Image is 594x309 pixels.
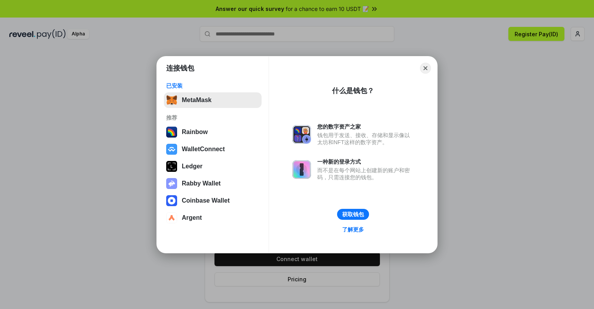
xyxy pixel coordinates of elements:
img: svg+xml,%3Csvg%20fill%3D%22none%22%20height%3D%2233%22%20viewBox%3D%220%200%2035%2033%22%20width%... [166,95,177,106]
div: 推荐 [166,114,259,121]
button: WalletConnect [164,141,262,157]
button: Argent [164,210,262,226]
img: svg+xml,%3Csvg%20width%3D%22120%22%20height%3D%22120%22%20viewBox%3D%220%200%20120%20120%22%20fil... [166,127,177,138]
button: Close [420,63,431,74]
img: svg+xml,%3Csvg%20xmlns%3D%22http%3A%2F%2Fwww.w3.org%2F2000%2Fsvg%22%20fill%3D%22none%22%20viewBox... [292,160,311,179]
button: Rainbow [164,124,262,140]
div: Rabby Wallet [182,180,221,187]
button: Ledger [164,159,262,174]
div: 而不是在每个网站上创建新的账户和密码，只需连接您的钱包。 [317,167,414,181]
div: 一种新的登录方式 [317,158,414,165]
button: 获取钱包 [337,209,369,220]
div: MetaMask [182,97,211,104]
div: Coinbase Wallet [182,197,230,204]
img: svg+xml,%3Csvg%20width%3D%2228%22%20height%3D%2228%22%20viewBox%3D%220%200%2028%2028%22%20fill%3D... [166,195,177,206]
img: svg+xml,%3Csvg%20xmlns%3D%22http%3A%2F%2Fwww.w3.org%2F2000%2Fsvg%22%20fill%3D%22none%22%20viewBox... [166,178,177,189]
div: 钱包用于发送、接收、存储和显示像以太坊和NFT这样的数字资产。 [317,132,414,146]
img: svg+xml,%3Csvg%20xmlns%3D%22http%3A%2F%2Fwww.w3.org%2F2000%2Fsvg%22%20width%3D%2228%22%20height%3... [166,161,177,172]
div: Argent [182,214,202,221]
div: 您的数字资产之家 [317,123,414,130]
div: 已安装 [166,82,259,89]
div: Rainbow [182,129,208,136]
button: Coinbase Wallet [164,193,262,208]
div: Ledger [182,163,202,170]
div: 什么是钱包？ [332,86,374,95]
img: svg+xml,%3Csvg%20xmlns%3D%22http%3A%2F%2Fwww.w3.org%2F2000%2Fsvg%22%20fill%3D%22none%22%20viewBox... [292,125,311,144]
div: 获取钱包 [342,211,364,218]
div: 了解更多 [342,226,364,233]
div: WalletConnect [182,146,225,153]
a: 了解更多 [337,224,369,235]
img: svg+xml,%3Csvg%20width%3D%2228%22%20height%3D%2228%22%20viewBox%3D%220%200%2028%2028%22%20fill%3D... [166,144,177,155]
button: MetaMask [164,92,262,108]
h1: 连接钱包 [166,64,194,73]
button: Rabby Wallet [164,176,262,191]
img: svg+xml,%3Csvg%20width%3D%2228%22%20height%3D%2228%22%20viewBox%3D%220%200%2028%2028%22%20fill%3D... [166,212,177,223]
